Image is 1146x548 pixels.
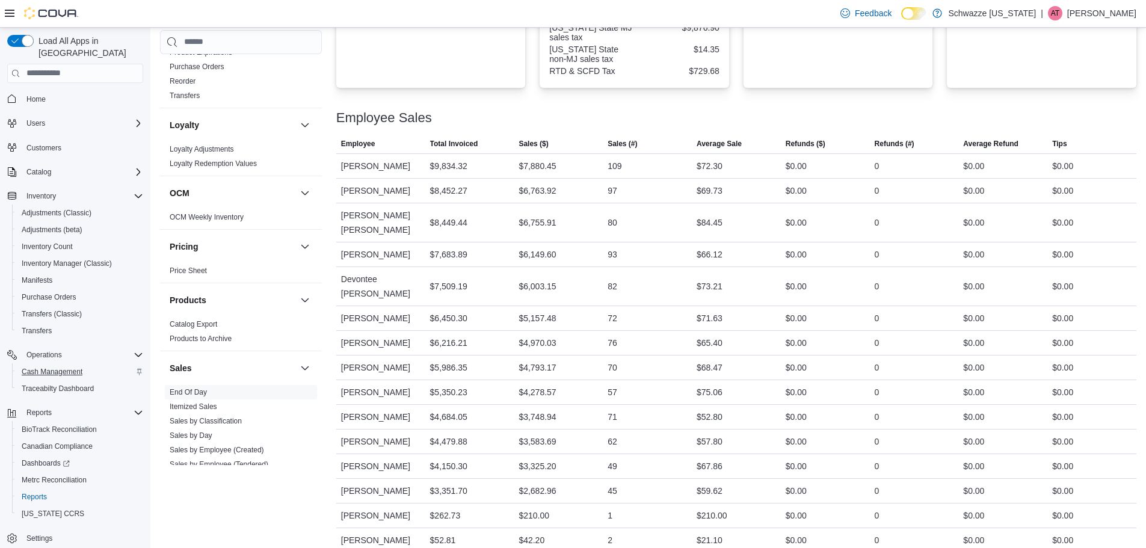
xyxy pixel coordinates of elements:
span: Reports [26,408,52,417]
span: End Of Day [170,387,207,397]
div: $67.86 [697,459,722,473]
div: $0.00 [1052,385,1073,399]
a: Adjustments (beta) [17,223,87,237]
button: Catalog [2,164,148,180]
a: Home [22,92,51,106]
button: Products [170,294,295,306]
div: $9,834.32 [430,159,467,173]
div: $0.00 [1052,159,1073,173]
span: Transfers (Classic) [22,309,82,319]
div: $0.00 [963,459,984,473]
span: BioTrack Reconciliation [17,422,143,437]
span: Employee [341,139,375,149]
a: Purchase Orders [170,63,224,71]
button: Pricing [170,241,295,253]
div: Products [160,317,322,351]
div: $75.06 [697,385,722,399]
a: Inventory Count [17,239,78,254]
div: $0.00 [786,459,807,473]
div: $59.62 [697,484,722,498]
div: [PERSON_NAME] [336,179,425,203]
span: Itemized Sales [170,402,217,411]
div: $3,583.69 [519,434,556,449]
span: BioTrack Reconciliation [22,425,97,434]
div: 57 [608,385,617,399]
span: Cash Management [17,365,143,379]
div: Alex Trevino [1048,6,1062,20]
div: RTD & SCFD Tax [549,66,632,76]
div: [PERSON_NAME] [336,479,425,503]
button: Loyalty [298,118,312,132]
h3: Sales [170,362,192,374]
div: $0.00 [963,159,984,173]
a: Canadian Compliance [17,439,97,454]
div: 0 [875,434,880,449]
div: $0.00 [963,215,984,230]
div: $6,763.92 [519,183,556,198]
button: Loyalty [170,119,295,131]
div: [US_STATE] State non-MJ sales tax [549,45,632,64]
span: Inventory [22,189,143,203]
div: $0.00 [786,484,807,498]
img: Cova [24,7,78,19]
div: $3,351.70 [430,484,467,498]
h3: Pricing [170,241,198,253]
div: $4,278.57 [519,385,556,399]
span: Dashboards [22,458,70,468]
button: Adjustments (Classic) [12,205,148,221]
button: OCM [298,186,312,200]
div: Devontee [PERSON_NAME] [336,267,425,306]
div: Pricing [160,263,322,283]
span: Reports [17,490,143,504]
div: $0.00 [786,279,807,294]
span: Dashboards [17,456,143,470]
div: $0.00 [963,360,984,375]
div: [PERSON_NAME] [336,331,425,355]
div: [PERSON_NAME] [336,356,425,380]
div: 76 [608,336,617,350]
a: Dashboards [17,456,75,470]
span: Reorder [170,76,196,86]
button: Home [2,90,148,108]
span: Canadian Compliance [17,439,143,454]
button: Manifests [12,272,148,289]
div: OCM [160,210,322,229]
button: Products [298,293,312,307]
span: Adjustments (beta) [17,223,143,237]
div: [PERSON_NAME] [PERSON_NAME] [336,203,425,242]
div: [PERSON_NAME] [336,503,425,528]
button: Operations [2,346,148,363]
div: [PERSON_NAME] [336,454,425,478]
div: $0.00 [1052,508,1073,523]
div: $4,970.03 [519,336,556,350]
div: $729.68 [637,66,719,76]
div: 45 [608,484,617,498]
span: Manifests [17,273,143,288]
div: [PERSON_NAME] [336,154,425,178]
div: $0.00 [1052,434,1073,449]
h3: Employee Sales [336,111,432,125]
span: Refunds ($) [786,139,825,149]
span: Home [26,94,46,104]
button: Settings [2,529,148,547]
input: Dark Mode [901,7,926,20]
div: $0.00 [786,410,807,424]
span: Cash Management [22,367,82,377]
span: Operations [26,350,62,360]
div: 0 [875,508,880,523]
div: 80 [608,215,617,230]
span: Washington CCRS [17,506,143,521]
div: [PERSON_NAME] [336,306,425,330]
a: [US_STATE] CCRS [17,506,89,521]
a: Customers [22,141,66,155]
button: Inventory Manager (Classic) [12,255,148,272]
span: Purchase Orders [170,62,224,72]
div: 0 [875,311,880,325]
span: [US_STATE] CCRS [22,509,84,519]
a: Dashboards [12,455,148,472]
a: Inventory Manager (Classic) [17,256,117,271]
div: $14.35 [637,45,719,54]
span: Home [22,91,143,106]
a: Sales by Classification [170,417,242,425]
a: Reorder [170,77,196,85]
